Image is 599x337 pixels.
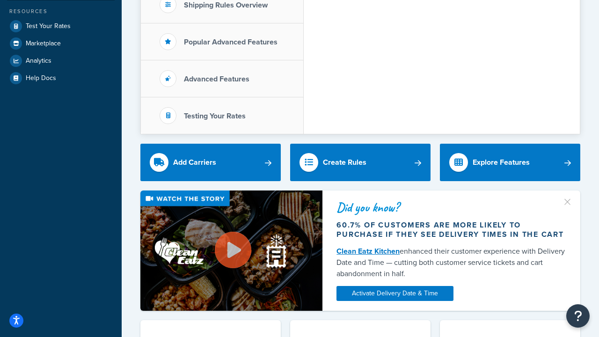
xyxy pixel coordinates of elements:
span: Test Your Rates [26,22,71,30]
a: Test Your Rates [7,18,115,35]
a: Clean Eatz Kitchen [336,246,400,256]
a: Add Carriers [140,144,281,181]
h3: Testing Your Rates [184,112,246,120]
a: Create Rules [290,144,431,181]
a: Marketplace [7,35,115,52]
a: Help Docs [7,70,115,87]
a: Analytics [7,52,115,69]
div: Resources [7,7,115,15]
span: Marketplace [26,40,61,48]
div: Add Carriers [173,156,216,169]
div: enhanced their customer experience with Delivery Date and Time — cutting both customer service ti... [336,246,566,279]
h3: Shipping Rules Overview [184,1,268,9]
span: Analytics [26,57,51,65]
a: Activate Delivery Date & Time [336,286,453,301]
button: Open Resource Center [566,304,590,328]
div: Create Rules [323,156,366,169]
div: 60.7% of customers are more likely to purchase if they see delivery times in the cart [336,220,566,239]
a: Explore Features [440,144,580,181]
span: Help Docs [26,74,56,82]
div: Explore Features [473,156,530,169]
h3: Advanced Features [184,75,249,83]
h3: Popular Advanced Features [184,38,278,46]
img: Video thumbnail [140,190,322,311]
div: Did you know? [336,201,566,214]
